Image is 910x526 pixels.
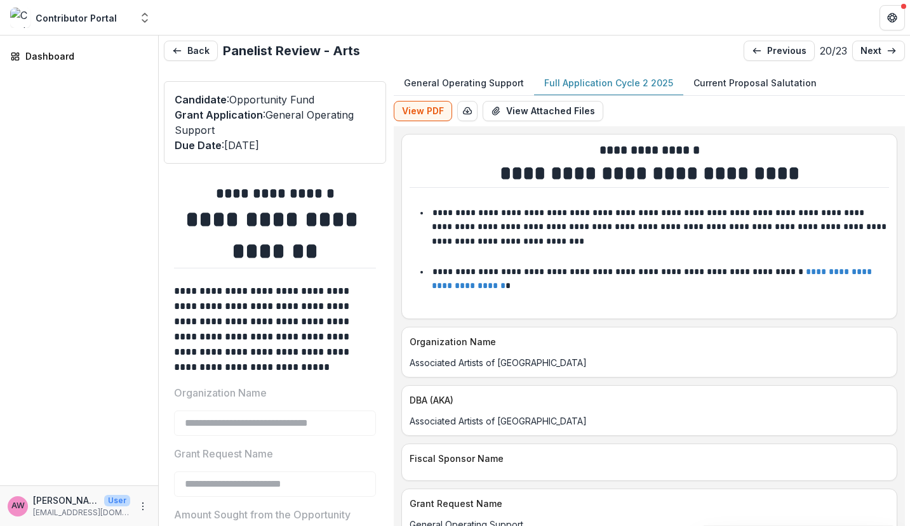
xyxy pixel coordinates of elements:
p: Fiscal Sponsor Name [410,452,884,465]
p: Grant Request Name [174,446,273,461]
div: Dashboard [25,49,143,63]
a: Dashboard [5,46,153,67]
button: Back [164,41,218,61]
p: Associated Artists of [GEOGRAPHIC_DATA] [410,414,889,428]
p: Organization Name [174,385,267,400]
button: More [135,499,151,514]
span: Due Date [175,139,222,152]
p: : General Operating Support [175,107,375,138]
p: Grant Request Name [410,497,884,510]
button: Get Help [880,5,905,30]
p: : Opportunity Fund [175,92,375,107]
p: previous [767,46,806,56]
p: 20 / 23 [820,43,847,58]
button: View Attached Files [483,101,603,121]
p: User [104,495,130,506]
img: Contributor Portal [10,8,30,28]
p: next [860,46,881,56]
p: Associated Artists of [GEOGRAPHIC_DATA] [410,356,889,369]
button: View PDF [394,101,452,121]
button: Open entity switcher [136,5,154,30]
p: [PERSON_NAME] [33,494,99,507]
p: [EMAIL_ADDRESS][DOMAIN_NAME] [33,507,130,518]
span: Candidate [175,93,227,106]
div: alisha wormsley [11,502,25,510]
p: Full Application Cycle 2 2025 [544,76,673,89]
span: Grant Application [175,108,263,121]
div: Contributor Portal [36,11,117,25]
a: next [852,41,905,61]
p: DBA (AKA) [410,393,884,407]
p: Organization Name [410,335,884,348]
p: General Operating Support [404,76,524,89]
p: : [DATE] [175,138,375,153]
h2: Panelist Review - Arts [223,43,360,58]
a: previous [744,41,815,61]
p: Current Proposal Salutation [693,76,817,89]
